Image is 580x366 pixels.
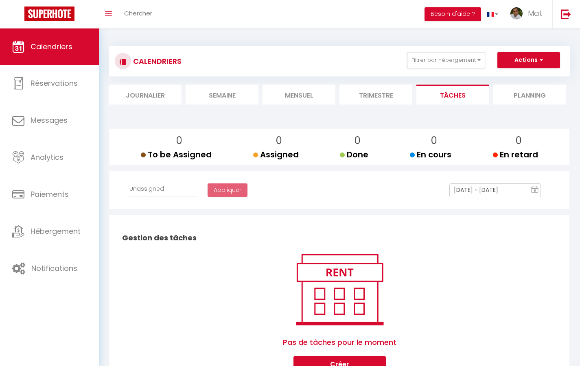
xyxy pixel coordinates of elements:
[534,189,536,192] text: 8
[186,85,258,105] li: Semaine
[346,133,368,148] p: 0
[510,7,523,20] img: ...
[31,78,78,88] span: Réservations
[260,133,299,148] p: 0
[416,133,451,148] p: 0
[131,52,182,70] h3: CALENDRIERS
[31,226,81,236] span: Hébergement
[141,149,212,160] span: To be Assigned
[493,149,538,160] span: En retard
[561,9,571,19] img: logout
[31,263,77,273] span: Notifications
[208,183,247,197] button: Appliquer
[31,152,63,162] span: Analytics
[339,85,412,105] li: Trimestre
[120,225,559,251] h2: Gestion des tâches
[253,149,299,160] span: Assigned
[109,85,182,105] li: Journalier
[288,251,392,329] img: rent.png
[497,52,560,68] button: Actions
[263,85,335,105] li: Mensuel
[7,3,31,28] button: Ouvrir le widget de chat LiveChat
[24,7,74,21] img: Super Booking
[31,115,68,125] span: Messages
[340,149,368,160] span: Done
[31,189,69,199] span: Paiements
[416,85,489,105] li: Tâches
[528,8,542,18] span: Mat
[147,133,212,148] p: 0
[31,41,72,52] span: Calendriers
[425,7,481,21] button: Besoin d'aide ?
[283,329,396,356] span: Pas de tâches pour le moment
[449,183,541,197] input: Select Date Range
[407,52,485,68] button: Filtrer par hébergement
[499,133,538,148] p: 0
[124,9,152,17] span: Chercher
[493,85,566,105] li: Planning
[410,149,451,160] span: En cours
